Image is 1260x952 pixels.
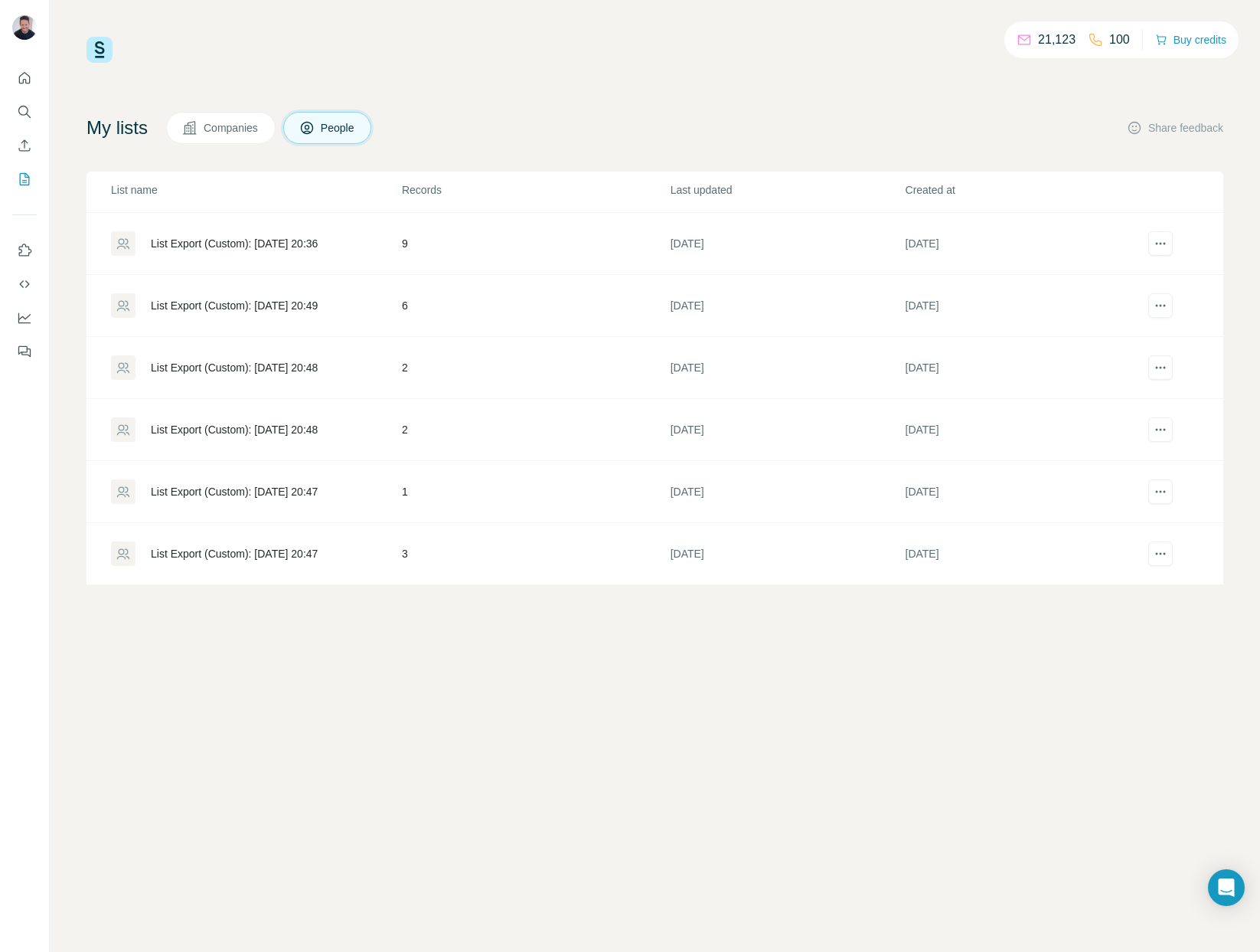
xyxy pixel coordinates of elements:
button: Use Surfe API [12,270,37,298]
td: [DATE] [905,399,1140,461]
button: Feedback [12,338,37,365]
button: actions [1148,231,1173,256]
button: Buy credits [1155,29,1226,51]
p: Created at [906,182,1139,198]
button: My lists [12,165,37,193]
td: [DATE] [905,461,1140,523]
div: Open Intercom Messenger [1208,869,1245,906]
button: Use Surfe on LinkedIn [12,237,37,264]
h4: My lists [87,116,148,140]
button: actions [1148,293,1173,318]
div: List Export (Custom): [DATE] 20:36 [151,236,318,251]
td: [DATE] [905,523,1140,585]
td: [DATE] [670,337,905,399]
td: 6 [401,275,670,337]
p: Records [402,182,669,198]
p: List name [111,182,400,198]
div: List Export (Custom): [DATE] 20:47 [151,484,318,499]
p: 100 [1109,31,1130,49]
td: [DATE] [670,399,905,461]
button: actions [1148,479,1173,504]
button: Enrich CSV [12,132,37,159]
td: 1 [401,461,670,523]
span: Companies [204,120,260,136]
div: List Export (Custom): [DATE] 20:47 [151,546,318,561]
td: [DATE] [905,337,1140,399]
div: List Export (Custom): [DATE] 20:49 [151,298,318,313]
td: [DATE] [905,213,1140,275]
p: 21,123 [1038,31,1076,49]
img: Avatar [12,15,37,40]
td: [DATE] [670,461,905,523]
img: Surfe Logo [87,37,113,63]
td: [DATE] [905,275,1140,337]
button: Share feedback [1127,120,1223,136]
span: People [321,120,356,136]
td: [DATE] [670,523,905,585]
button: actions [1148,355,1173,380]
td: 2 [401,337,670,399]
button: Quick start [12,64,37,92]
td: 2 [401,399,670,461]
td: 3 [401,523,670,585]
td: [DATE] [670,213,905,275]
div: List Export (Custom): [DATE] 20:48 [151,422,318,437]
td: [DATE] [670,275,905,337]
div: List Export (Custom): [DATE] 20:48 [151,360,318,375]
p: Last updated [671,182,904,198]
button: Search [12,98,37,126]
button: Dashboard [12,304,37,332]
button: actions [1148,417,1173,442]
td: 9 [401,213,670,275]
button: actions [1148,541,1173,566]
